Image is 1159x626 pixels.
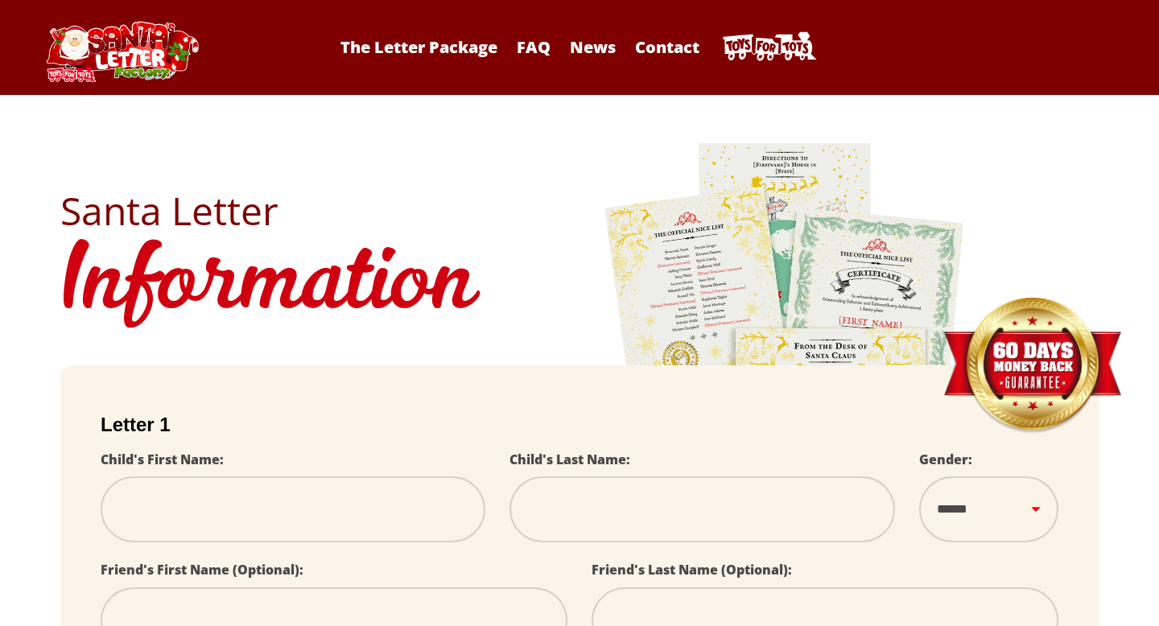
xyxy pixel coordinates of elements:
label: Child's First Name: [101,451,224,468]
label: Gender: [919,451,972,468]
label: Child's Last Name: [509,451,630,468]
label: Friend's First Name (Optional): [101,561,303,579]
h1: Information [60,230,1099,341]
label: Friend's Last Name (Optional): [592,561,792,579]
a: News [562,36,624,58]
img: letters.png [604,141,966,591]
h2: Letter 1 [101,414,1058,436]
a: FAQ [509,36,559,58]
a: Contact [627,36,707,58]
img: Santa Letter Logo [41,21,202,82]
a: The Letter Package [332,36,505,58]
h2: Santa Letter [60,192,1099,230]
img: Money Back Guarantee [942,297,1123,434]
